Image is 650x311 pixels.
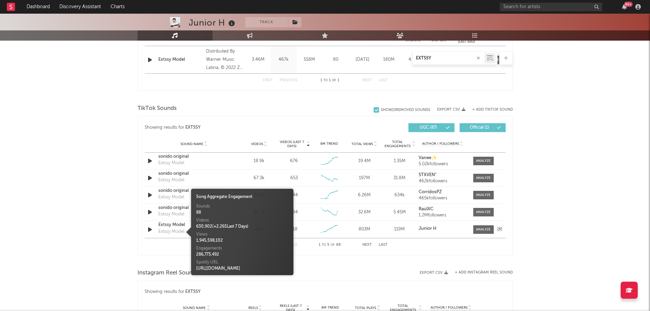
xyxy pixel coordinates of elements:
[251,142,263,146] span: Videos
[351,142,373,146] span: Total Views
[384,209,415,216] div: 5.45M
[437,108,465,112] button: Export CSV
[158,222,230,228] a: Extssy Model
[348,226,380,233] div: 803M
[500,3,602,11] input: Search for artists
[158,153,230,160] a: sonido original
[311,76,349,85] div: 1 1 1
[279,79,298,82] button: Previous
[419,196,466,201] div: 465k followers
[419,207,466,212] a: RaúlXC
[278,140,306,148] span: Videos (last 7 days)
[419,213,466,218] div: 1.2M followers
[263,79,273,82] button: First
[384,192,415,199] div: 634k
[419,173,466,178] a: STXVEN"
[419,156,466,160] a: Vanee✨
[243,158,275,165] div: 18.9k
[243,175,275,182] div: 67.3k
[408,123,454,132] button: UGC(87)
[362,79,372,82] button: Next
[472,108,513,112] button: + Add TikTok Sound
[419,156,437,160] strong: Vanee✨
[331,243,335,246] span: of
[313,141,345,146] div: 6M Trend
[419,207,433,211] strong: RaúlXC
[158,177,184,184] div: Extssy Model
[138,104,177,113] span: TikTok Sounds
[419,179,466,184] div: 462k followers
[420,271,448,275] button: Export CSV
[465,108,513,112] button: + Add TikTok Sound
[379,243,388,247] button: Last
[431,306,467,310] span: Author / Followers
[196,203,288,210] div: Sounds
[419,190,466,195] a: CorridosPZ
[362,243,372,247] button: Next
[196,238,288,244] div: 1,945,598,102
[196,194,288,200] div: Song Aggregate Engagement
[460,123,506,132] button: Official(1)
[384,226,415,233] div: 119M
[419,226,466,231] a: Junior H
[384,175,415,182] div: 31.8M
[185,288,201,296] div: EXTSSY
[180,142,203,146] span: Sound Name
[145,288,506,296] div: Showing results for
[413,56,485,61] input: Search by song name or URL
[290,209,298,216] div: 394
[622,4,627,10] button: 99+
[145,123,325,132] div: Showing results for
[422,142,459,146] span: Author / Followers
[158,170,230,177] a: sonido original
[183,306,206,310] span: Sound Name
[313,305,347,310] div: 6M Trend
[464,126,495,130] span: Official ( 1 )
[158,187,230,194] a: sonido original
[384,140,411,148] span: Total Engagements
[311,241,349,249] div: 1 5 88
[196,210,288,216] div: 88
[206,47,243,72] div: Distributed By Warner Music Latina, © 2022 Z Records
[158,204,230,211] a: sonido original
[185,124,201,132] div: EXTSSY
[419,190,442,194] strong: CorridosPZ
[245,17,288,27] button: Track
[379,79,388,82] button: Last
[624,2,633,7] div: 99 +
[419,162,466,167] div: 5.02k followers
[322,243,326,246] span: to
[189,17,237,28] div: Junior H
[196,224,288,230] div: 630,902 ( + 2,265 Last 7 Days)
[196,252,288,258] div: 286,773,492
[138,269,199,277] span: Instagram Reel Sounds
[348,158,380,165] div: 19.4M
[158,228,184,235] div: Extssy Model
[196,231,288,238] div: Views
[381,108,430,112] div: Show 13 Removed Sounds
[196,267,240,271] a: [URL][DOMAIN_NAME]
[323,79,328,82] span: to
[248,306,258,310] span: Reels
[348,192,380,199] div: 6.26M
[455,271,513,274] button: + Add Instagram Reel Sound
[290,158,298,165] div: 676
[332,79,336,82] span: of
[348,175,380,182] div: 197M
[348,209,380,216] div: 32.6M
[290,192,298,199] div: 544
[419,226,436,231] strong: Junior H
[196,259,288,266] div: Spotify URL
[158,160,184,167] div: Extssy Model
[384,158,415,165] div: 1.35M
[196,217,288,224] div: Videos
[413,126,444,130] span: UGC ( 87 )
[355,306,376,310] span: Total Plays
[290,175,298,182] div: 653
[290,226,298,233] div: 318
